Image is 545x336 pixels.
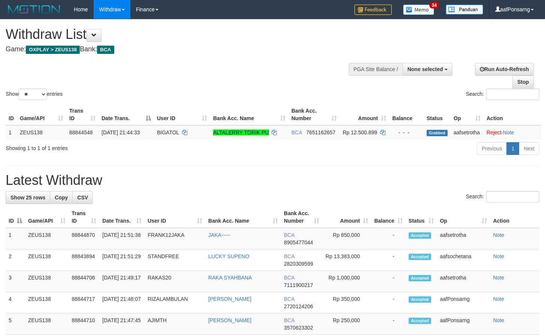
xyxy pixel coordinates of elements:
span: BCA [284,317,294,323]
span: None selected [408,66,443,72]
label: Search: [466,191,539,202]
td: ZEUS138 [25,271,69,292]
label: Search: [466,89,539,100]
td: STANDFREE [145,250,205,271]
a: Run Auto-Refresh [475,63,534,76]
th: Date Trans.: activate to sort column descending [99,104,154,125]
th: Trans ID: activate to sort column ascending [66,104,99,125]
td: Rp 850,000 [322,228,371,250]
td: [DATE] 21:48:07 [99,292,145,314]
th: Amount: activate to sort column ascending [340,104,389,125]
a: LUCKY SUPENO [208,253,249,259]
td: Rp 13,383,000 [322,250,371,271]
span: BCA [284,232,294,238]
span: Copy 7111900217 to clipboard [284,282,313,288]
th: Balance [389,104,424,125]
td: [DATE] 21:47:45 [99,314,145,335]
td: FRANK12JAKA [145,228,205,250]
img: MOTION_logo.png [6,4,63,15]
img: Button%20Memo.svg [403,4,435,15]
div: Showing 1 to 1 of 1 entries [6,141,221,152]
th: Action [490,207,539,228]
td: · [484,125,541,139]
td: 2 [6,250,25,271]
span: CSV [77,195,88,201]
span: BCA [284,275,294,281]
th: Status [424,104,451,125]
span: Copy 2820309599 to clipboard [284,261,313,267]
td: 5 [6,314,25,335]
select: Showentries [19,89,47,100]
td: ZEUS138 [25,228,69,250]
td: [DATE] 21:51:38 [99,228,145,250]
th: Bank Acc. Number: activate to sort column ascending [288,104,340,125]
td: aafPonsarng [437,314,490,335]
th: Game/API: activate to sort column ascending [25,207,69,228]
a: RAKA SYAHBANA [208,275,252,281]
span: 88844548 [69,129,93,135]
span: Accepted [409,254,431,260]
th: ID [6,104,17,125]
input: Search: [486,191,539,202]
a: Note [493,253,504,259]
a: Note [493,296,504,302]
span: Show 25 rows [10,195,45,201]
span: 34 [429,2,439,9]
td: - [371,292,406,314]
a: Reject [487,129,502,135]
td: - [371,314,406,335]
th: Bank Acc. Number: activate to sort column ascending [281,207,322,228]
td: - [371,250,406,271]
a: CSV [72,191,93,204]
td: 88844706 [69,271,99,292]
td: RIZALAMBULAN [145,292,205,314]
td: ZEUS138 [17,125,66,139]
td: - [371,271,406,292]
input: Search: [486,89,539,100]
a: Next [519,142,539,155]
td: 4 [6,292,25,314]
td: Rp 350,000 [322,292,371,314]
td: Rp 250,000 [322,314,371,335]
td: 88844870 [69,228,99,250]
span: Copy 8905477044 to clipboard [284,239,313,245]
th: ID: activate to sort column descending [6,207,25,228]
span: Rp 12.500.899 [343,129,377,135]
a: Stop [512,76,534,88]
span: Copy 3570623302 to clipboard [284,325,313,331]
td: aafsetrotha [437,271,490,292]
span: Accepted [409,275,431,281]
td: [DATE] 21:51:29 [99,250,145,271]
a: Note [493,317,504,323]
a: JAKA----- [208,232,230,238]
th: Trans ID: activate to sort column ascending [69,207,99,228]
span: Grabbed [427,130,448,136]
th: Action [484,104,541,125]
span: [DATE] 21:44:33 [102,129,140,135]
td: 3 [6,271,25,292]
span: Copy [55,195,68,201]
span: Accepted [409,296,431,303]
span: Accepted [409,232,431,239]
span: OXPLAY > ZEUS138 [26,46,80,54]
a: Note [493,232,504,238]
th: Date Trans.: activate to sort column ascending [99,207,145,228]
a: [PERSON_NAME] [208,317,251,323]
th: Status: activate to sort column ascending [406,207,437,228]
th: Game/API: activate to sort column ascending [17,104,66,125]
th: Bank Acc. Name: activate to sort column ascending [210,104,288,125]
td: aafsetrotha [437,228,490,250]
span: BCA [291,129,302,135]
a: Note [503,129,514,135]
h1: Latest Withdraw [6,173,539,188]
span: BCA [97,46,114,54]
span: BCA [284,296,294,302]
td: aafsochetana [437,250,490,271]
th: User ID: activate to sort column ascending [154,104,210,125]
a: Show 25 rows [6,191,50,204]
td: ZEUS138 [25,292,69,314]
td: AJIMTH [145,314,205,335]
td: ZEUS138 [25,250,69,271]
th: Amount: activate to sort column ascending [322,207,371,228]
th: Bank Acc. Name: activate to sort column ascending [205,207,281,228]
